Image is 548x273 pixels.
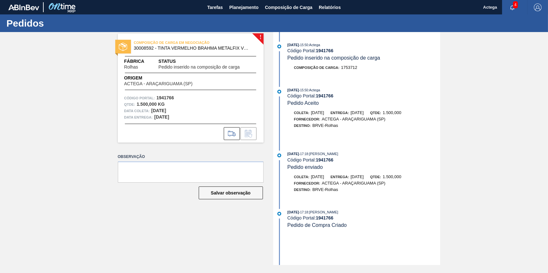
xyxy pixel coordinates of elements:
[159,58,257,65] span: Status
[383,174,401,179] span: 1.500,000
[287,48,440,53] div: Código Portal:
[287,88,299,92] span: [DATE]
[351,174,364,179] span: [DATE]
[370,111,381,115] span: Qtde:
[124,58,159,65] span: Fábrica
[294,117,320,121] span: Fornecedor:
[312,187,338,192] span: BRVE-Rolhas
[124,95,155,101] span: Código Portal:
[287,55,380,61] span: Pedido inserido na composição de carga
[311,110,324,115] span: [DATE]
[319,4,341,11] span: Relatórios
[154,114,169,120] strong: [DATE]
[287,215,440,220] div: Código Portal:
[341,65,357,70] span: 1753712
[299,152,308,156] span: - 17:18
[156,95,174,100] strong: 1941766
[316,93,334,98] strong: 1941766
[240,127,257,140] div: Informar alteração no pedido
[316,48,334,53] strong: 1941766
[207,4,223,11] span: Tarefas
[287,100,319,106] span: Pedido Aceito
[308,43,320,47] span: : Actega
[299,43,308,47] span: - 15:50
[322,117,385,121] span: ACTEGA - ARAÇARIGUAMA (SP)
[370,175,381,179] span: Qtde:
[299,88,308,92] span: - 15:50
[287,210,299,214] span: [DATE]
[199,186,263,199] button: Salvar observação
[383,110,401,115] span: 1.500,000
[312,123,338,128] span: BRVE-Rolhas
[277,45,281,48] img: atual
[124,65,138,70] span: Rolhas
[311,174,324,179] span: [DATE]
[277,153,281,157] img: atual
[331,175,349,179] span: Entrega:
[6,20,120,27] h1: Pedidos
[322,181,385,186] span: ACTEGA - ARAÇARIGUAMA (SP)
[513,1,518,8] span: 4
[502,3,523,12] button: Notificações
[224,127,240,140] div: Ir para Composição de Carga
[287,157,440,162] div: Código Portal:
[124,108,150,114] span: Data coleta:
[294,181,320,185] span: Fornecedor:
[159,65,240,70] span: Pedido inserido na composição de carga
[134,46,250,51] span: 30008592 - TINTA VERMELHO BRAHMA METALFIX VM1176/50
[287,164,323,170] span: Pedido enviado
[299,211,308,214] span: - 17:18
[294,188,311,192] span: Destino:
[308,210,338,214] span: : [PERSON_NAME]
[124,81,193,86] span: ACTEGA - ARAÇARIGUAMA (SP)
[308,152,338,156] span: : [PERSON_NAME]
[277,90,281,94] img: atual
[351,110,364,115] span: [DATE]
[151,108,166,113] strong: [DATE]
[124,75,211,81] span: Origem
[119,43,127,51] img: status
[265,4,312,11] span: Composição de Carga
[287,43,299,47] span: [DATE]
[294,124,311,128] span: Destino:
[287,93,440,98] div: Código Portal:
[134,39,224,46] span: COMPOSIÇÃO DE CARGA EM NEGOCIAÇÃO
[277,212,281,216] img: atual
[229,4,258,11] span: Planejamento
[294,111,309,115] span: Coleta:
[316,157,334,162] strong: 1941766
[308,88,320,92] span: : Actega
[294,66,340,70] span: Composição de Carga :
[287,222,347,228] span: Pedido de Compra Criado
[316,215,334,220] strong: 1941766
[294,175,309,179] span: Coleta:
[124,101,135,108] span: Qtde :
[287,152,299,156] span: [DATE]
[118,152,264,161] label: Observação
[124,114,153,120] span: Data entrega:
[8,4,39,10] img: TNhmsLtSVTkK8tSr43FrP2fwEKptu5GPRR3wAAAABJRU5ErkJggg==
[331,111,349,115] span: Entrega:
[137,102,165,107] strong: 1.500,000 KG
[534,4,542,11] img: Logout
